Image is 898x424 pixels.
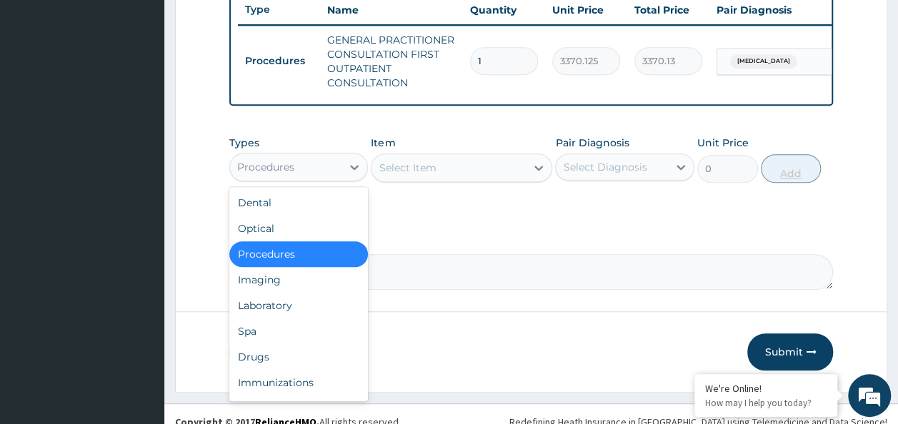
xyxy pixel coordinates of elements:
[563,160,647,174] div: Select Diagnosis
[26,71,58,107] img: d_794563401_company_1708531726252_794563401
[229,190,369,216] div: Dental
[379,161,436,175] div: Select Item
[761,154,822,183] button: Add
[229,293,369,318] div: Laboratory
[320,26,463,97] td: GENERAL PRACTITIONER CONSULTATION FIRST OUTPATIENT CONSULTATION
[229,318,369,344] div: Spa
[697,136,749,150] label: Unit Price
[229,234,834,246] label: Comment
[229,395,369,421] div: Others
[238,48,320,74] td: Procedures
[705,382,827,395] div: We're Online!
[730,54,797,69] span: [MEDICAL_DATA]
[7,277,272,327] textarea: Type your message and hit 'Enter'
[371,136,395,150] label: Item
[229,370,369,395] div: Immunizations
[229,344,369,370] div: Drugs
[229,216,369,241] div: Optical
[234,7,269,41] div: Minimize live chat window
[237,160,294,174] div: Procedures
[229,137,259,149] label: Types
[229,267,369,293] div: Imaging
[747,333,833,370] button: Submit
[555,136,629,150] label: Pair Diagnosis
[229,241,369,267] div: Procedures
[83,123,197,268] span: We're online!
[705,397,827,409] p: How may I help you today?
[74,80,240,99] div: Chat with us now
